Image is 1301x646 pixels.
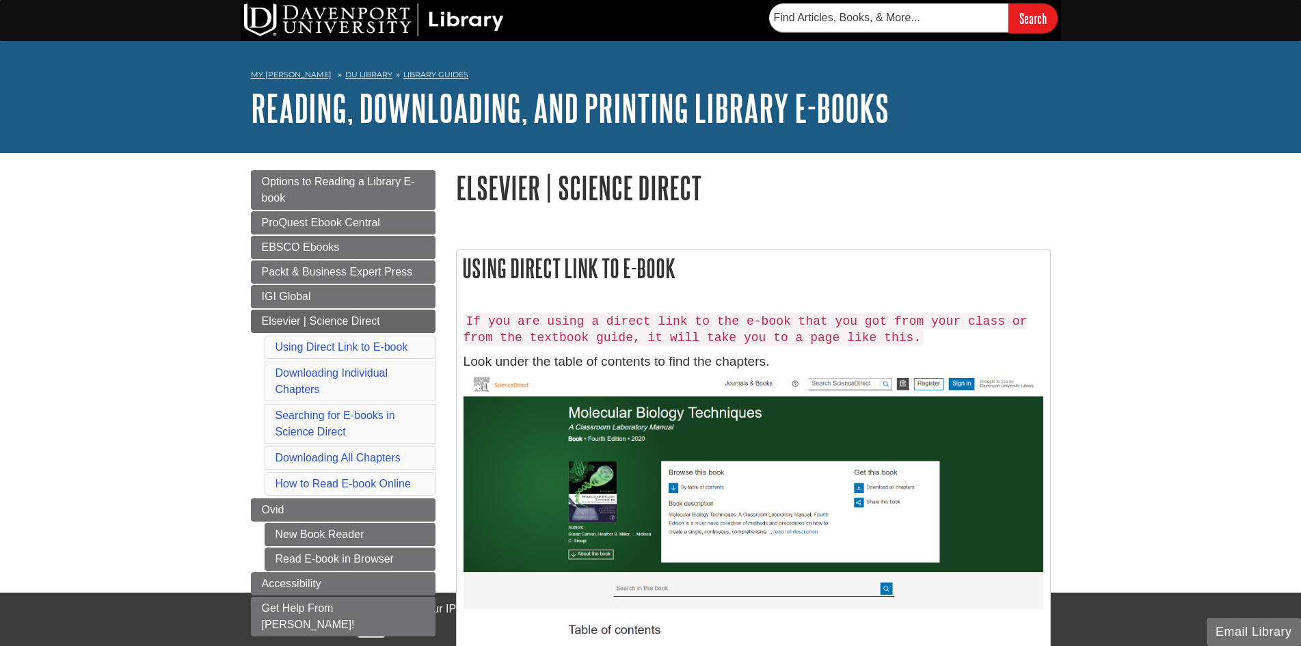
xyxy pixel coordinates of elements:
[265,548,435,571] a: Read E-book in Browser
[457,250,1050,286] h2: Using Direct Link to E-book
[262,602,355,630] span: Get Help From [PERSON_NAME]!
[276,478,411,489] a: How to Read E-book Online
[345,70,392,79] a: DU Library
[262,578,321,589] span: Accessibility
[262,315,380,327] span: Elsevier | Science Direct
[1008,3,1058,33] input: Search
[251,211,435,234] a: ProQuest Ebook Central
[769,3,1058,33] form: Searches DU Library's articles, books, and more
[276,409,395,438] a: Searching for E-books in Science Direct
[262,241,340,253] span: EBSCO Ebooks
[251,69,332,81] a: My [PERSON_NAME]
[1207,618,1301,646] button: Email Library
[262,291,311,302] span: IGI Global
[251,572,435,595] a: Accessibility
[262,176,415,204] span: Options to Reading a Library E-book
[251,498,435,522] a: Ovid
[262,504,284,515] span: Ovid
[251,66,1051,88] nav: breadcrumb
[251,236,435,259] a: EBSCO Ebooks
[251,170,435,636] div: Guide Page Menu
[251,285,435,308] a: IGI Global
[403,70,468,79] a: Library Guides
[265,523,435,546] a: New Book Reader
[251,87,889,129] a: Reading, Downloading, and Printing Library E-books
[769,3,1008,32] input: Find Articles, Books, & More...
[244,3,504,36] img: DU Library
[276,367,388,395] a: Downloading Individual Chapters
[262,217,380,228] span: ProQuest Ebook Central
[262,266,413,278] span: Packt & Business Expert Press
[276,341,408,353] a: Using Direct Link to E-book
[251,597,435,636] a: Get Help From [PERSON_NAME]!
[456,170,1051,205] h1: Elsevier | Science Direct
[251,260,435,284] a: Packt & Business Expert Press
[251,310,435,333] a: Elsevier | Science Direct
[276,452,401,463] a: Downloading All Chapters
[251,170,435,210] a: Options to Reading a Library E-book
[464,313,1028,346] code: If you are using a direct link to the e-book that you got from your class or from the textbook gu...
